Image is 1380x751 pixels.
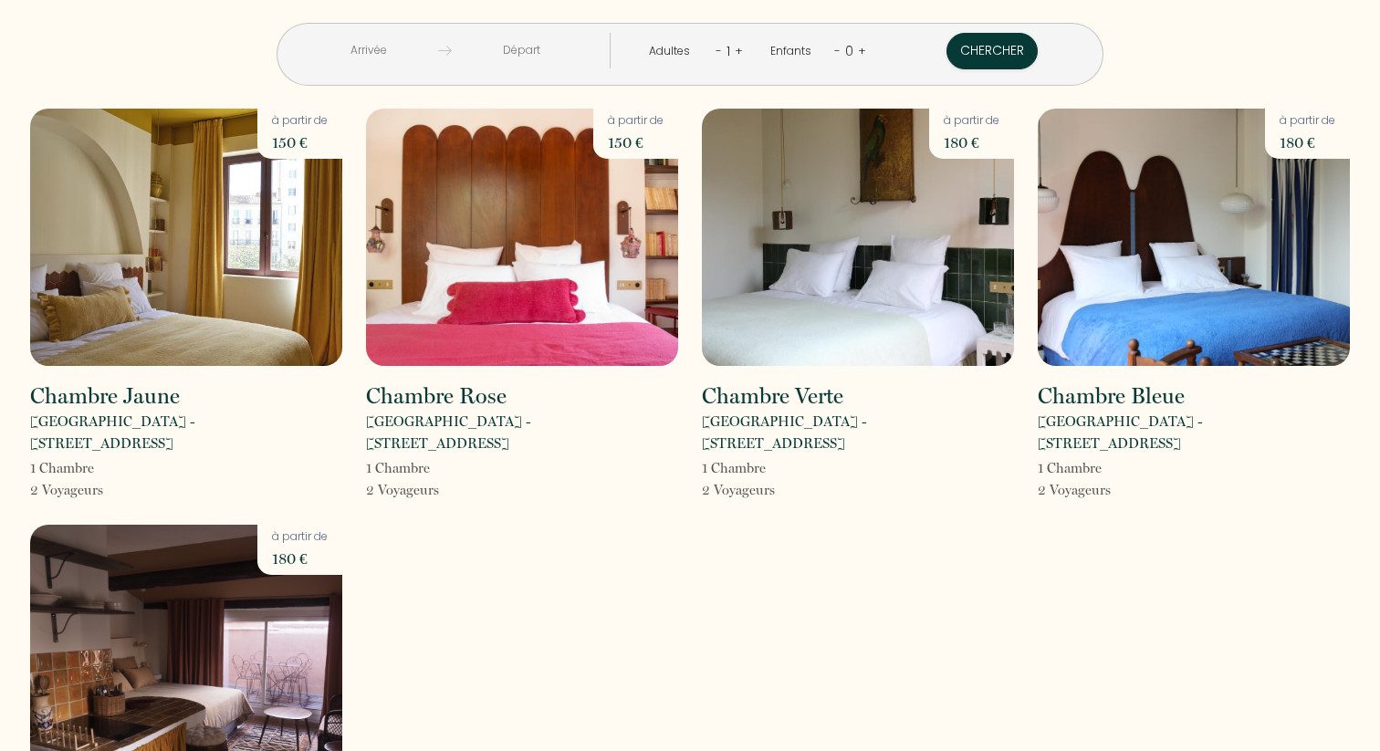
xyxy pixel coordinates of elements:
[30,457,103,479] p: 1 Chambre
[366,479,439,501] p: 2 Voyageur
[1038,479,1111,501] p: 2 Voyageur
[434,482,439,498] span: s
[438,44,452,57] img: guests
[1105,482,1111,498] span: s
[702,457,775,479] p: 1 Chambre
[30,411,342,454] p: [GEOGRAPHIC_DATA] - [STREET_ADDRESS]
[735,42,743,59] a: +
[298,33,438,68] input: Arrivée
[841,37,858,66] div: 0
[944,130,999,155] p: 180 €
[366,109,678,366] img: rental-image
[366,411,678,454] p: [GEOGRAPHIC_DATA] - [STREET_ADDRESS]
[452,33,591,68] input: Départ
[272,130,328,155] p: 150 €
[1038,109,1350,366] img: rental-image
[1038,385,1185,407] h2: Chambre Bleue
[98,482,103,498] span: s
[649,43,696,60] div: Adultes
[30,479,103,501] p: 2 Voyageur
[1038,411,1350,454] p: [GEOGRAPHIC_DATA] - [STREET_ADDRESS]
[366,385,507,407] h2: Chambre Rose
[702,411,1014,454] p: [GEOGRAPHIC_DATA] - [STREET_ADDRESS]
[30,109,342,366] img: rental-image
[608,130,664,155] p: 150 €
[722,37,735,66] div: 1
[770,43,818,60] div: Enfants
[1280,112,1335,130] p: à partir de
[1038,457,1111,479] p: 1 Chambre
[716,42,722,59] a: -
[858,42,866,59] a: +
[272,112,328,130] p: à partir de
[702,479,775,501] p: 2 Voyageur
[366,457,439,479] p: 1 Chambre
[272,546,328,571] p: 180 €
[946,33,1038,69] button: Chercher
[30,385,180,407] h2: Chambre Jaune
[702,109,1014,366] img: rental-image
[769,482,775,498] span: s
[834,42,841,59] a: -
[272,528,328,546] p: à partir de
[608,112,664,130] p: à partir de
[944,112,999,130] p: à partir de
[702,385,843,407] h2: Chambre Verte
[1280,130,1335,155] p: 180 €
